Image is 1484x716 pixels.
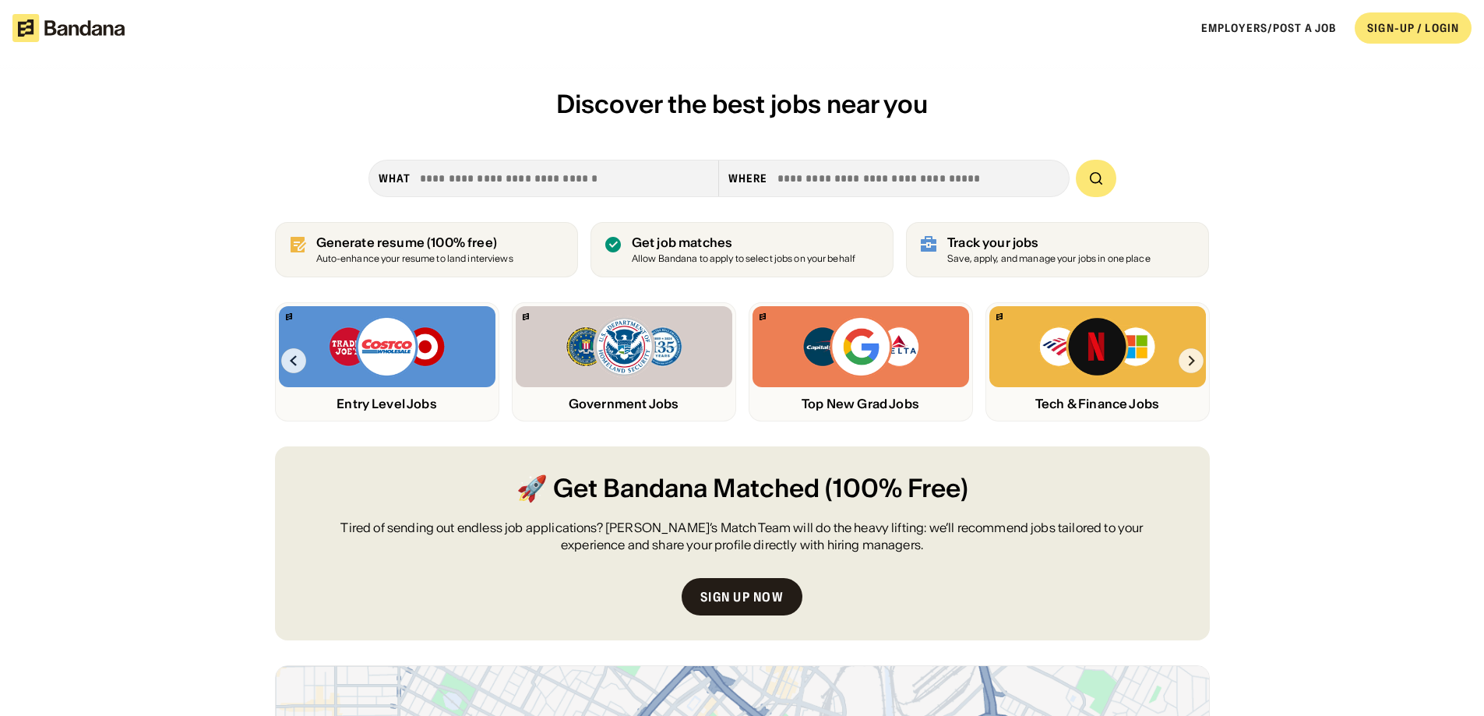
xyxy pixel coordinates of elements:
div: Track your jobs [947,235,1151,250]
img: Bandana logo [523,313,529,320]
div: Where [728,171,768,185]
a: Bandana logoFBI, DHS, MWRD logosGovernment Jobs [512,302,736,421]
a: Bandana logoCapital One, Google, Delta logosTop New Grad Jobs [749,302,973,421]
a: Get job matches Allow Bandana to apply to select jobs on your behalf [590,222,894,277]
div: Tech & Finance Jobs [989,397,1206,411]
img: FBI, DHS, MWRD logos [565,316,683,378]
div: Get job matches [632,235,855,250]
div: Tired of sending out endless job applications? [PERSON_NAME]’s Match Team will do the heavy lifti... [312,519,1172,554]
img: Trader Joe’s, Costco, Target logos [328,316,446,378]
div: Generate resume [316,235,513,250]
span: (100% Free) [825,471,968,506]
div: Government Jobs [516,397,732,411]
div: Auto-enhance your resume to land interviews [316,254,513,264]
a: Sign up now [682,578,802,615]
div: Save, apply, and manage your jobs in one place [947,254,1151,264]
span: 🚀 Get Bandana Matched [516,471,820,506]
a: Track your jobs Save, apply, and manage your jobs in one place [906,222,1209,277]
div: what [379,171,411,185]
a: Bandana logoTrader Joe’s, Costco, Target logosEntry Level Jobs [275,302,499,421]
div: Sign up now [700,591,784,603]
div: Entry Level Jobs [279,397,495,411]
span: Discover the best jobs near you [556,88,928,120]
img: Bandana logo [286,313,292,320]
div: SIGN-UP / LOGIN [1367,21,1459,35]
img: Capital One, Google, Delta logos [802,316,920,378]
span: (100% free) [427,235,497,250]
a: Generate resume (100% free)Auto-enhance your resume to land interviews [275,222,578,277]
img: Right Arrow [1179,348,1204,373]
div: Top New Grad Jobs [753,397,969,411]
img: Bandana logo [760,313,766,320]
div: Allow Bandana to apply to select jobs on your behalf [632,254,855,264]
img: Bank of America, Netflix, Microsoft logos [1038,316,1156,378]
a: Bandana logoBank of America, Netflix, Microsoft logosTech & Finance Jobs [985,302,1210,421]
img: Bandana logo [996,313,1003,320]
img: Bandana logotype [12,14,125,42]
a: Employers/Post a job [1201,21,1336,35]
img: Left Arrow [281,348,306,373]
